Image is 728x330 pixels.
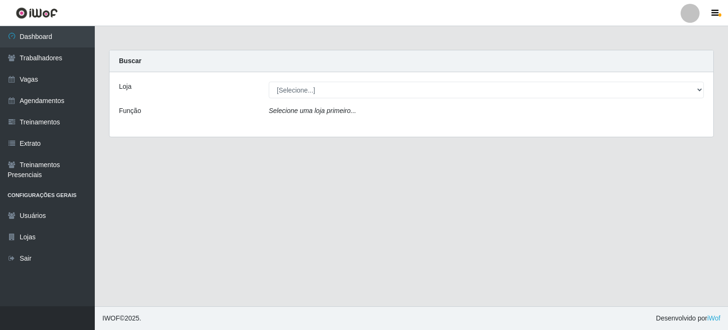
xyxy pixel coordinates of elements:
i: Selecione uma loja primeiro... [269,107,356,114]
span: Desenvolvido por [656,313,720,323]
span: IWOF [102,314,120,322]
span: © 2025 . [102,313,141,323]
strong: Buscar [119,57,141,65]
img: CoreUI Logo [16,7,58,19]
a: iWof [707,314,720,322]
label: Loja [119,82,131,92]
label: Função [119,106,141,116]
